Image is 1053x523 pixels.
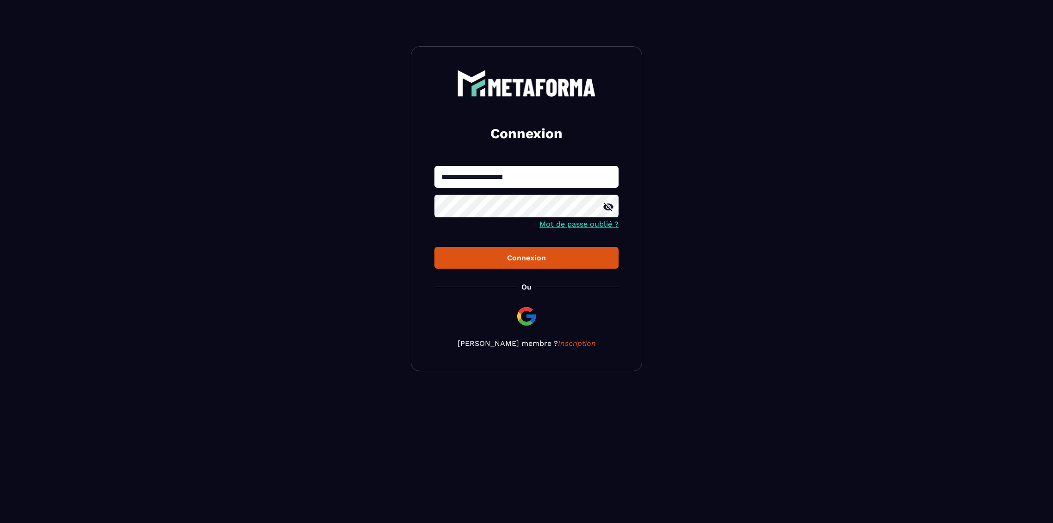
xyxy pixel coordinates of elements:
p: [PERSON_NAME] membre ? [434,339,619,348]
p: Ou [521,283,532,291]
a: Mot de passe oublié ? [539,220,619,228]
img: google [515,305,538,327]
h2: Connexion [446,124,607,143]
button: Connexion [434,247,619,269]
a: logo [434,70,619,97]
div: Connexion [442,253,611,262]
a: Inscription [558,339,596,348]
img: logo [457,70,596,97]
